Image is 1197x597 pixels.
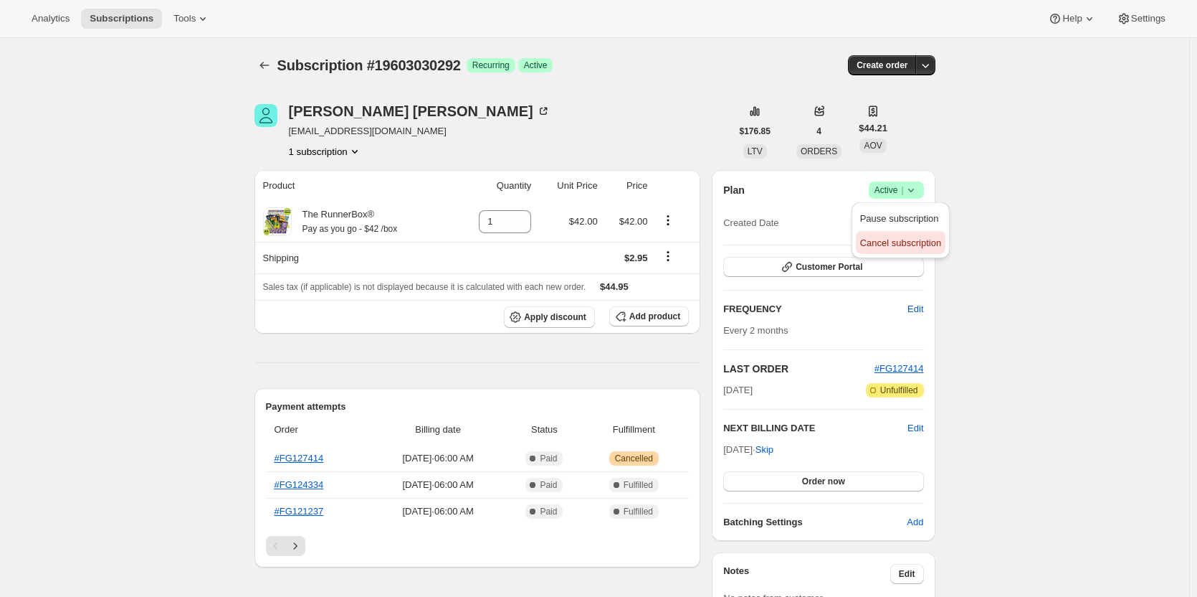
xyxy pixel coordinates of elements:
[254,55,275,75] button: Subscriptions
[801,146,837,156] span: ORDERS
[1062,13,1082,24] span: Help
[723,325,788,336] span: Every 2 months
[588,423,681,437] span: Fulfillment
[302,224,398,234] small: Pay as you go - $42 /box
[263,282,586,292] span: Sales tax (if applicable) is not displayed because it is calculated with each new order.
[254,170,454,202] th: Product
[848,55,916,75] button: Create order
[624,253,648,263] span: $2.95
[874,183,918,197] span: Active
[375,504,501,519] span: [DATE] · 06:00 AM
[504,306,595,328] button: Apply discount
[524,311,586,323] span: Apply discount
[890,564,924,584] button: Edit
[266,400,690,414] h2: Payment attempts
[657,212,679,228] button: Product actions
[860,213,939,224] span: Pause subscription
[856,207,945,230] button: Pause subscription
[375,423,501,437] span: Billing date
[602,170,652,202] th: Price
[723,383,753,398] span: [DATE]
[899,298,932,321] button: Edit
[898,511,932,534] button: Add
[629,311,680,322] span: Add product
[285,536,305,556] button: Next
[375,451,501,466] span: [DATE] · 06:00 AM
[23,9,78,29] button: Analytics
[723,183,745,197] h2: Plan
[874,363,924,374] a: #FG127414
[289,124,550,138] span: [EMAIL_ADDRESS][DOMAIN_NAME]
[275,506,324,517] a: #FG121237
[880,385,918,396] span: Unfulfilled
[32,13,70,24] span: Analytics
[907,421,923,436] button: Edit
[510,423,578,437] span: Status
[723,421,907,436] h2: NEXT BILLING DATE
[472,60,510,71] span: Recurring
[615,453,653,464] span: Cancelled
[535,170,601,202] th: Unit Price
[747,438,782,461] button: Skip
[748,146,763,156] span: LTV
[723,471,923,492] button: Order now
[864,141,882,151] span: AOV
[292,207,398,236] div: The RunnerBox®
[856,231,945,254] button: Cancel subscription
[1108,9,1174,29] button: Settings
[723,362,874,376] h2: LAST ORDER
[540,479,557,491] span: Paid
[540,453,557,464] span: Paid
[453,170,535,202] th: Quantity
[723,515,907,530] h6: Batching Settings
[874,362,924,376] button: #FG127414
[173,13,196,24] span: Tools
[1131,13,1165,24] span: Settings
[740,126,771,137] span: $176.85
[275,453,324,464] a: #FG127414
[600,281,629,292] span: $44.95
[723,216,778,230] span: Created Date
[624,506,653,517] span: Fulfilled
[755,443,773,457] span: Skip
[857,60,907,71] span: Create order
[723,302,907,316] h2: FREQUENCY
[275,479,324,490] a: #FG124334
[859,121,887,136] span: $44.21
[165,9,219,29] button: Tools
[796,261,862,273] span: Customer Portal
[254,242,454,273] th: Shipping
[375,478,501,492] span: [DATE] · 06:00 AM
[524,60,548,71] span: Active
[540,506,557,517] span: Paid
[619,216,648,227] span: $42.00
[907,302,923,316] span: Edit
[90,13,153,24] span: Subscriptions
[802,476,845,487] span: Order now
[901,184,903,196] span: |
[731,121,779,141] button: $176.85
[266,414,371,446] th: Order
[899,568,915,580] span: Edit
[289,144,362,159] button: Product actions
[81,9,162,29] button: Subscriptions
[1039,9,1105,29] button: Help
[907,515,923,530] span: Add
[609,306,689,326] button: Add product
[808,121,830,141] button: 4
[277,57,461,73] span: Subscription #19603030292
[569,216,598,227] span: $42.00
[723,444,773,455] span: [DATE] ·
[254,104,277,127] span: RHONDA Ronnow
[723,564,890,584] h3: Notes
[624,479,653,491] span: Fulfilled
[860,238,941,248] span: Cancel subscription
[816,126,821,137] span: 4
[266,536,690,556] nav: Pagination
[657,248,679,264] button: Shipping actions
[263,207,292,236] img: product img
[289,104,550,118] div: [PERSON_NAME] [PERSON_NAME]
[723,257,923,277] button: Customer Portal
